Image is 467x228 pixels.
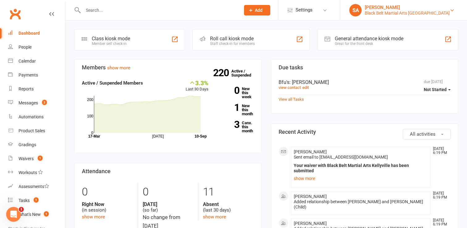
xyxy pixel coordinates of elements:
input: Search... [81,6,236,15]
div: Last 30 Days [186,79,208,93]
a: View all Tasks [279,97,304,102]
span: All activities [410,131,435,137]
a: Calendar [8,54,65,68]
a: 1New this month [218,104,254,116]
div: Product Sales [19,128,45,133]
button: Add [244,5,270,15]
a: Tasks 1 [8,194,65,208]
a: 0New this week [218,87,254,99]
div: Reports [19,86,34,91]
a: show more [294,174,427,183]
span: Add [255,8,263,13]
iframe: Intercom live chat [6,207,21,222]
time: [DATE] 6:19 PM [430,191,450,199]
span: [PERSON_NAME] [294,221,327,226]
strong: 0 [218,86,239,95]
a: Payments [8,68,65,82]
strong: Active / Suspended Members [82,80,143,86]
strong: 220 [213,68,231,77]
span: 1 [34,197,39,203]
a: Automations [8,110,65,124]
a: Assessments [8,180,65,194]
strong: Right Now [82,201,133,207]
div: 0 [143,183,194,201]
div: Black Belt Martial Arts [GEOGRAPHIC_DATA] [365,10,450,16]
span: Not Started [424,87,447,92]
strong: 1 [218,103,239,112]
h3: Recent Activity [279,129,451,135]
a: Clubworx [7,6,23,22]
button: Not Started [424,84,451,95]
a: Product Sales [8,124,65,138]
div: Class kiosk mode [92,36,130,42]
div: Waivers [19,156,34,161]
div: 11 [203,183,254,201]
div: (in session) [82,201,133,213]
span: Sent email to [EMAIL_ADDRESS][DOMAIN_NAME] [294,155,388,160]
div: Added relationship between [PERSON_NAME] and [PERSON_NAME] (Child) [294,199,427,210]
a: Reports [8,82,65,96]
a: What's New1 [8,208,65,221]
time: [DATE] 6:19 PM [430,147,450,155]
strong: [DATE] [143,201,194,207]
h3: Members [82,64,254,71]
div: Dashboard [19,31,40,36]
div: People [19,45,32,50]
span: 1 [19,207,24,212]
div: Great for the front desk [335,42,403,46]
a: People [8,40,65,54]
a: view contact [279,85,301,90]
a: Workouts [8,166,65,180]
span: 1 [38,156,43,161]
a: edit [302,85,309,90]
h3: Due tasks [279,64,451,71]
div: Gradings [19,142,36,147]
span: [PERSON_NAME] [294,194,327,199]
div: (so far) [143,201,194,213]
a: 3Canx. this month [218,121,254,133]
a: show more [107,65,130,71]
div: Roll call kiosk mode [210,36,255,42]
a: show more [82,214,105,220]
span: : [PERSON_NAME] [289,79,329,85]
div: Calendar [19,59,36,64]
span: 1 [44,211,49,217]
div: Your waiver with Black Belt Martial Arts Kellyville has been submitted [294,163,427,173]
a: Waivers 1 [8,152,65,166]
a: Gradings [8,138,65,152]
div: Bfu's [279,79,451,85]
strong: Absent [203,201,254,207]
h3: Attendance [82,168,254,174]
div: Tasks [19,198,30,203]
div: What's New [19,212,41,217]
time: [DATE] 6:19 PM [430,218,450,226]
span: 2 [42,100,47,105]
a: Dashboard [8,26,65,40]
div: SA [349,4,362,16]
div: [PERSON_NAME] [365,5,450,10]
span: [PERSON_NAME] [294,149,327,154]
div: (last 30 days) [203,201,254,213]
div: 3.3% [186,79,208,86]
div: General attendance kiosk mode [335,36,403,42]
div: Assessments [19,184,49,189]
button: All activities [403,129,451,139]
div: Payments [19,72,38,77]
a: show more [203,214,226,220]
span: Settings [296,3,313,17]
div: Workouts [19,170,37,175]
strong: 3 [218,120,239,129]
div: Member self check-in [92,42,130,46]
div: Staff check-in for members [210,42,255,46]
a: Messages 2 [8,96,65,110]
div: Messages [19,100,38,105]
div: 0 [82,183,133,201]
div: Automations [19,114,44,119]
a: 220Active / Suspended [231,64,259,82]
